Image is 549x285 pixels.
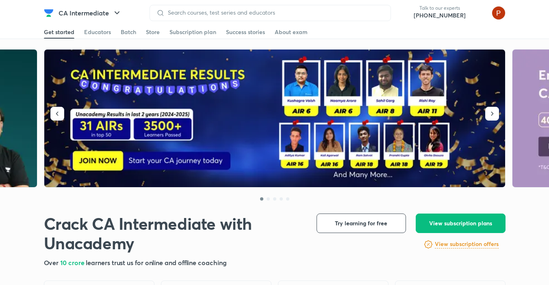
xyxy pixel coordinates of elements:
div: Educators [84,28,111,36]
span: learners trust us for online and offline coaching [86,258,226,267]
div: Store [146,28,160,36]
input: Search courses, test series and educators [165,9,384,16]
p: Talk to our experts [414,5,466,11]
div: About exam [275,28,308,36]
span: Try learning for free [335,219,387,227]
span: View subscription plans [429,219,492,227]
div: Success stories [226,28,265,36]
img: Company Logo [44,8,54,18]
a: About exam [275,26,308,39]
a: View subscription offers [435,240,499,249]
button: Try learning for free [317,214,406,233]
a: Success stories [226,26,265,39]
a: Subscription plan [169,26,216,39]
h1: Crack CA Intermediate with Unacademy [44,214,304,253]
a: Get started [44,26,74,39]
a: Store [146,26,160,39]
span: 10 crore [60,258,86,267]
a: Educators [84,26,111,39]
button: View subscription plans [416,214,506,233]
a: Batch [121,26,136,39]
img: Palak [492,6,506,20]
span: Over [44,258,61,267]
div: Batch [121,28,136,36]
div: Subscription plan [169,28,216,36]
img: avatar [472,6,485,19]
div: Get started [44,28,74,36]
img: call-us [397,5,414,21]
a: [PHONE_NUMBER] [414,11,466,19]
button: CA Intermediate [54,5,127,21]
